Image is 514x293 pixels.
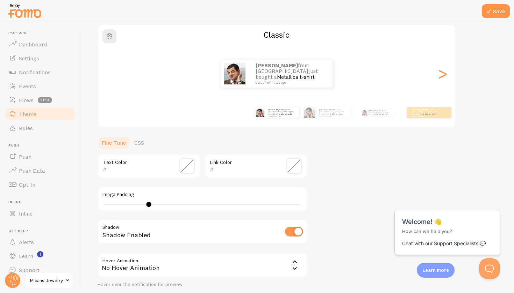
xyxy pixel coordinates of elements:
[4,107,76,121] a: Theme
[319,108,349,117] p: from [GEOGRAPHIC_DATA] just bought a
[319,115,348,117] small: about 4 minutes ago
[412,115,440,117] small: about 4 minutes ago
[422,267,449,273] p: Learn more
[4,249,76,263] a: Learn
[256,62,298,69] strong: [PERSON_NAME]
[4,93,76,107] a: Flows beta
[19,266,40,273] span: Support
[412,108,429,111] strong: [PERSON_NAME]
[4,263,76,277] a: Support
[19,210,33,217] span: Inline
[8,143,76,148] span: Push
[19,69,51,76] span: Notifications
[304,107,315,118] img: Fomo
[256,63,326,84] p: from [GEOGRAPHIC_DATA] just bought a
[4,206,76,220] a: Inline
[328,113,343,115] a: Metallica t-shirt
[438,48,447,99] div: Next slide
[421,113,436,115] a: Metallica t-shirt
[8,31,76,35] span: Pop-ups
[8,229,76,233] span: Get Help
[412,108,440,117] p: from [GEOGRAPHIC_DATA] just bought a
[269,108,297,117] p: from [GEOGRAPHIC_DATA] just bought a
[19,181,35,188] span: Opt-In
[130,136,148,150] a: CSS
[277,113,292,115] a: Metallica t-shirt
[4,51,76,65] a: Settings
[98,253,307,277] div: No Hover Animation
[4,150,76,164] a: Push
[102,191,302,198] label: Image Padding
[19,83,36,90] span: Events
[98,281,307,288] div: Hover over the notification for preview
[19,55,39,62] span: Settings
[30,276,63,285] span: Micans Jewelry
[269,115,296,117] small: about 4 minutes ago
[19,239,34,246] span: Alerts
[4,37,76,51] a: Dashboard
[4,65,76,79] a: Notifications
[224,63,245,84] img: Fomo
[8,200,76,204] span: Inline
[417,263,455,278] div: Learn more
[362,110,367,115] img: Fomo
[4,235,76,249] a: Alerts
[4,121,76,135] a: Rules
[277,74,315,80] a: Metallica t-shirt
[19,41,47,48] span: Dashboard
[391,193,504,258] iframe: Help Scout Beacon - Messages and Notifications
[38,97,52,103] span: beta
[98,29,455,40] h2: Classic
[376,113,387,115] a: Metallica t-shirt
[19,153,31,160] span: Push
[269,108,285,111] strong: [PERSON_NAME]
[479,258,500,279] iframe: Help Scout Beacon - Open
[4,178,76,191] a: Opt-In
[19,167,45,174] span: Push Data
[256,108,264,117] img: Fomo
[25,272,72,289] a: Micans Jewelry
[19,97,34,104] span: Flows
[4,79,76,93] a: Events
[369,110,383,112] strong: [PERSON_NAME]
[37,251,43,257] svg: <p>Watch New Feature Tutorials!</p>
[7,2,42,20] img: fomo-relay-logo-orange.svg
[98,136,130,150] a: Fine Tune
[19,125,33,132] span: Rules
[19,111,36,118] span: Theme
[4,164,76,178] a: Push Data
[369,109,392,117] p: from [GEOGRAPHIC_DATA] just bought a
[319,108,336,111] strong: [PERSON_NAME]
[98,219,307,245] div: Shadow Enabled
[19,253,33,260] span: Learn
[256,81,323,84] small: about 4 minutes ago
